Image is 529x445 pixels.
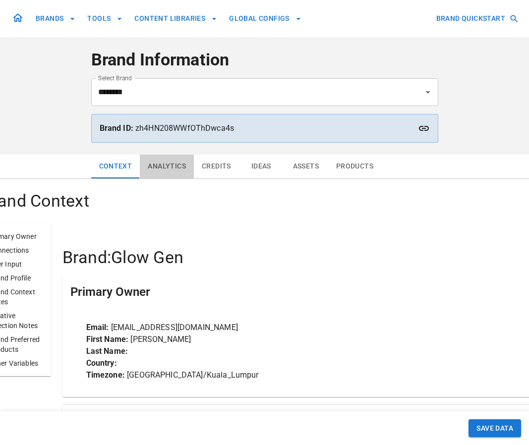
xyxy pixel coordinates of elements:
p: [EMAIL_ADDRESS][DOMAIN_NAME] [86,322,524,334]
strong: Timezone: [86,370,125,380]
strong: Email: [86,323,109,332]
button: Ideas [239,155,284,178]
button: Assets [284,155,328,178]
strong: Brand ID: [100,123,133,133]
button: TOOLS [83,9,126,28]
button: Open [421,85,435,99]
strong: Country: [86,358,117,368]
p: [GEOGRAPHIC_DATA]/Kuala_Lumpur [86,369,524,381]
p: zh4HN208WWfOThDwca4s [100,122,430,134]
strong: Last Name: [86,346,128,356]
p: [PERSON_NAME] [86,334,524,345]
strong: First Name: [86,334,129,344]
button: Context [91,155,140,178]
button: Analytics [140,155,194,178]
button: BRANDS [32,9,79,28]
h4: Brand Information [91,50,438,70]
button: BRAND QUICKSTART [432,9,521,28]
h5: Primary Owner [70,284,150,300]
button: GLOBAL CONFIGS [225,9,305,28]
button: SAVE DATA [469,419,521,438]
button: CONTENT LIBRARIES [130,9,221,28]
button: Credits [194,155,239,178]
label: Select Brand [98,74,132,82]
button: Products [328,155,381,178]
